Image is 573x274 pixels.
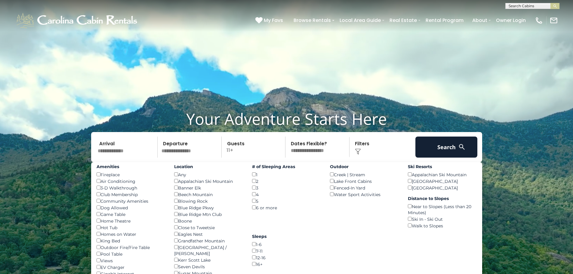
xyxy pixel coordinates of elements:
div: Blue Ridge Pkwy [174,204,243,211]
div: King Bed [97,237,165,244]
div: 3-D Walkthrough [97,184,165,191]
div: Boone [174,217,243,224]
div: 1 [252,171,321,178]
div: Ski In - Ski Out [408,216,477,222]
p: 11+ [223,137,285,158]
div: Banner Elk [174,184,243,191]
img: mail-regular-white.png [550,16,558,25]
h1: Your Adventure Starts Here [5,109,568,128]
div: Hot Tub [97,224,165,231]
div: Lake Front Cabins [330,178,399,184]
span: My Favs [264,17,283,24]
a: About [469,15,490,26]
div: Blowing Rock [174,198,243,204]
div: Beech Mountain [174,191,243,198]
div: Home Theatre [97,217,165,224]
label: Distance to Slopes [408,195,477,202]
label: Sleeps [252,233,321,239]
div: 3 [252,184,321,191]
a: Local Area Guide [337,15,384,26]
label: Ski Resorts [408,164,477,170]
div: Fireplace [97,171,165,178]
div: [GEOGRAPHIC_DATA] [408,184,477,191]
div: 16+ [252,261,321,267]
div: Appalachian Ski Mountain [408,171,477,178]
a: Owner Login [493,15,529,26]
div: 7-11 [252,248,321,254]
div: Near to Slopes (Less than 20 Minutes) [408,203,477,216]
div: 5 [252,198,321,204]
div: Air Conditioning [97,178,165,184]
div: Any [174,171,243,178]
div: Dog Allowed [97,204,165,211]
img: search-regular-white.png [458,143,466,151]
div: [GEOGRAPHIC_DATA] / [PERSON_NAME] [174,244,243,257]
label: # of Sleeping Areas [252,164,321,170]
div: Kerr Scott Lake [174,257,243,263]
div: Views [97,257,165,264]
div: Community Amenities [97,198,165,204]
img: filter--v1.png [355,149,361,155]
a: Rental Program [423,15,467,26]
div: Eagles Nest [174,231,243,237]
img: phone-regular-white.png [535,16,543,25]
div: Seven Devils [174,263,243,270]
div: Fenced-In Yard [330,184,399,191]
div: Grandfather Mountain [174,237,243,244]
div: 1-6 [252,241,321,248]
div: Creek | Stream [330,171,399,178]
div: Outdoor Fire/Fire Table [97,244,165,251]
div: 12-16 [252,254,321,261]
div: EV Charger [97,264,165,270]
div: Club Membership [97,191,165,198]
div: 4 [252,191,321,198]
div: Walk to Slopes [408,222,477,229]
div: 6 or more [252,204,321,211]
div: Pool Table [97,251,165,257]
a: Real Estate [387,15,420,26]
div: Water Sport Activities [330,191,399,198]
img: White-1-1-2.png [15,11,140,29]
a: Browse Rentals [291,15,334,26]
div: [GEOGRAPHIC_DATA] [408,178,477,184]
button: Search [415,137,478,158]
label: Location [174,164,243,170]
div: Appalachian Ski Mountain [174,178,243,184]
div: Homes on Water [97,231,165,237]
label: Outdoor [330,164,399,170]
label: Amenities [97,164,165,170]
div: Blue Ridge Mtn Club [174,211,243,217]
div: 2 [252,178,321,184]
div: Close to Tweetsie [174,224,243,231]
div: Game Table [97,211,165,217]
a: My Favs [255,17,285,24]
